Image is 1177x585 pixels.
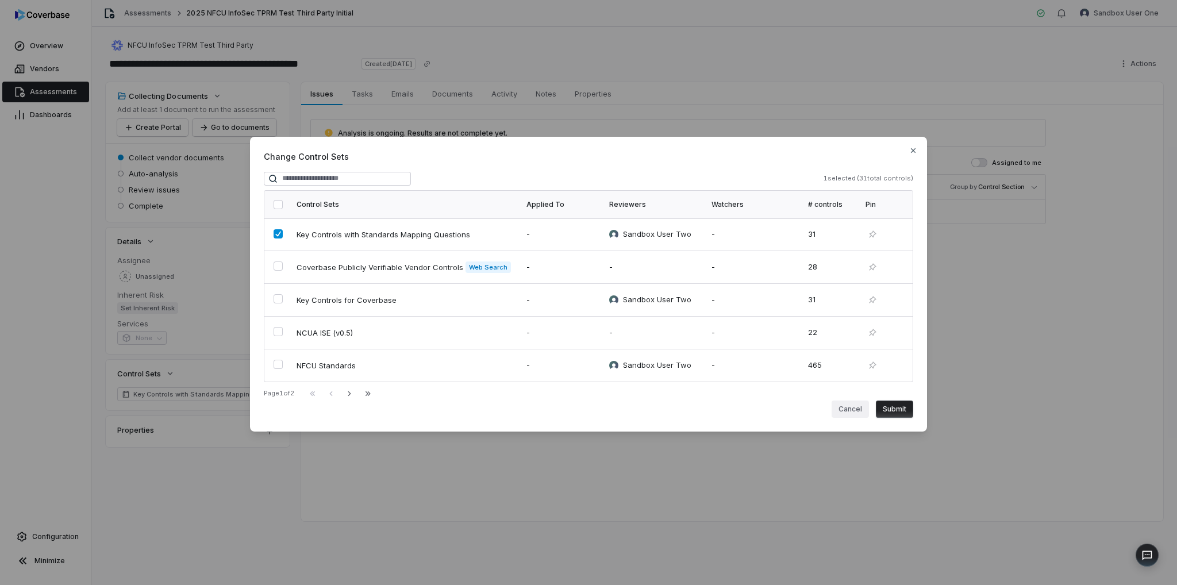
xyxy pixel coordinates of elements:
[711,295,715,304] span: -
[526,262,530,271] span: -
[609,262,613,271] span: -
[297,229,470,240] span: Key Controls with Standards Mapping Questions
[801,283,859,316] td: 31
[711,200,795,209] div: Watchers
[623,360,691,371] span: Sandbox User Two
[297,200,513,209] div: Control Sets
[857,174,913,183] span: ( 31 total controls)
[832,401,869,418] button: Cancel
[526,360,530,370] span: -
[609,361,618,370] img: Sandbox User Two avatar
[801,251,859,283] td: 28
[609,230,618,239] img: Sandbox User Two avatar
[526,200,595,209] div: Applied To
[526,229,530,238] span: -
[297,295,397,305] span: Key Controls for Coverbase
[609,295,618,305] img: Sandbox User Two avatar
[609,200,698,209] div: Reviewers
[609,328,613,337] span: -
[526,295,530,304] span: -
[297,328,353,338] span: NCUA ISE (v0.5)
[526,328,530,337] span: -
[801,316,859,349] td: 22
[264,389,294,398] div: Page 1 of 2
[623,229,691,240] span: Sandbox User Two
[801,349,859,382] td: 465
[801,218,859,251] td: 31
[297,262,463,272] span: Coverbase Publicly Verifiable Vendor Controls
[711,262,715,271] span: -
[711,229,715,238] span: -
[876,401,913,418] button: Submit
[466,261,511,273] span: Web Search
[866,200,903,209] div: Pin
[808,200,852,209] div: # controls
[264,151,913,163] span: Change Control Sets
[711,328,715,337] span: -
[711,360,715,370] span: -
[824,174,856,183] span: 1 selected
[297,360,356,371] span: NFCU Standards
[623,294,691,306] span: Sandbox User Two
